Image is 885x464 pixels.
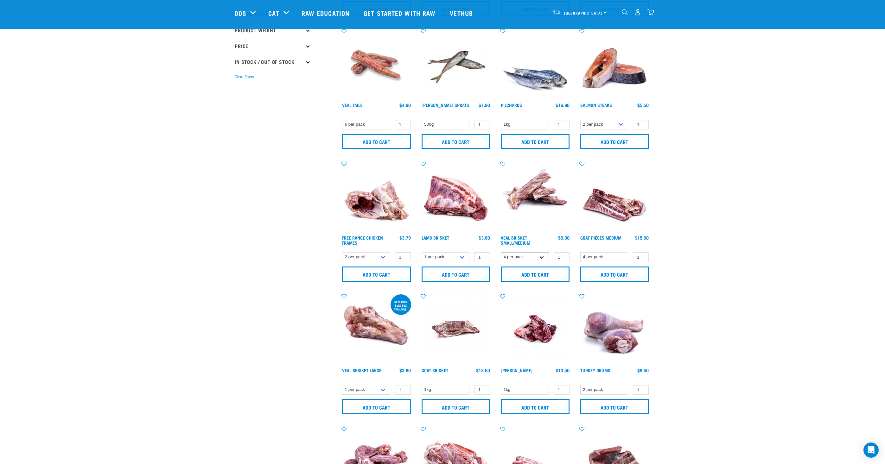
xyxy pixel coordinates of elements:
[580,399,649,414] input: Add to cart
[422,104,469,106] a: [PERSON_NAME] Sprats
[580,369,610,371] a: Turkey Drums
[501,236,530,244] a: Veal Brisket Small/Medium
[554,252,570,262] input: 1
[422,236,449,239] a: Lamb Brisket
[554,120,570,129] input: 1
[235,22,311,38] p: Product Weight
[580,266,649,282] input: Add to cart
[341,28,412,100] img: Veal Tails
[580,236,621,239] a: Goat Pieces Medium
[476,368,490,373] div: $13.50
[647,9,654,16] img: home-icon@2x.png
[474,385,490,395] input: 1
[235,38,311,54] p: Price
[422,266,490,282] input: Add to cart
[399,235,411,240] div: $3.79
[863,442,879,458] div: Open Intercom Messenger
[634,9,641,16] img: user.png
[501,134,570,149] input: Add to cart
[564,12,602,14] span: [GEOGRAPHIC_DATA]
[422,369,448,371] a: Goat Brisket
[637,368,649,373] div: $8.50
[633,120,649,129] input: 1
[342,104,363,106] a: Veal Tails
[633,385,649,395] input: 1
[501,369,532,371] a: [PERSON_NAME]
[579,160,651,232] img: 1197 Goat Pieces Medium 01
[395,120,411,129] input: 1
[501,104,522,106] a: Pilchards
[499,293,571,365] img: Venison Brisket Bone 1662
[295,0,357,26] a: Raw Education
[420,160,492,232] img: 1240 Lamb Brisket Pieces 01
[235,54,311,70] p: In Stock / Out Of Stock
[443,0,481,26] a: Vethub
[474,120,490,129] input: 1
[554,385,570,395] input: 1
[342,236,383,244] a: Free Range Chicken Frames
[479,235,490,240] div: $3.80
[552,9,561,15] img: van-moving.png
[579,293,651,365] img: 1253 Turkey Drums 01
[499,28,571,100] img: Four Whole Pilchards
[235,74,254,80] button: Clear filters
[633,252,649,262] input: 1
[501,266,570,282] input: Add to cart
[556,368,570,373] div: $13.50
[501,399,570,414] input: Add to cart
[580,104,612,106] a: Salmon Steaks
[342,266,411,282] input: Add to cart
[579,28,651,100] img: 1148 Salmon Steaks 01
[399,103,411,108] div: $4.90
[422,134,490,149] input: Add to cart
[479,103,490,108] div: $7.90
[558,235,570,240] div: $9.90
[391,297,411,314] div: new 10kg bulk box available!
[395,385,411,395] input: 1
[342,399,411,414] input: Add to cart
[635,235,649,240] div: $15.90
[235,8,246,18] a: Dog
[420,28,492,100] img: Jack Mackarel Sparts Raw Fish For Dogs
[342,369,381,371] a: Veal Brisket Large
[420,293,492,365] img: Goat Brisket
[341,293,412,365] img: 1205 Veal Brisket 1pp 01
[637,103,649,108] div: $5.50
[341,160,412,232] img: 1236 Chicken Frame Turks 01
[422,399,490,414] input: Add to cart
[580,134,649,149] input: Add to cart
[474,252,490,262] input: 1
[268,8,279,18] a: Cat
[399,368,411,373] div: $3.90
[622,9,628,15] img: home-icon-1@2x.png
[395,252,411,262] input: 1
[556,103,570,108] div: $16.90
[499,160,571,232] img: 1207 Veal Brisket 4pp 01
[342,134,411,149] input: Add to cart
[357,0,443,26] a: Get started with Raw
